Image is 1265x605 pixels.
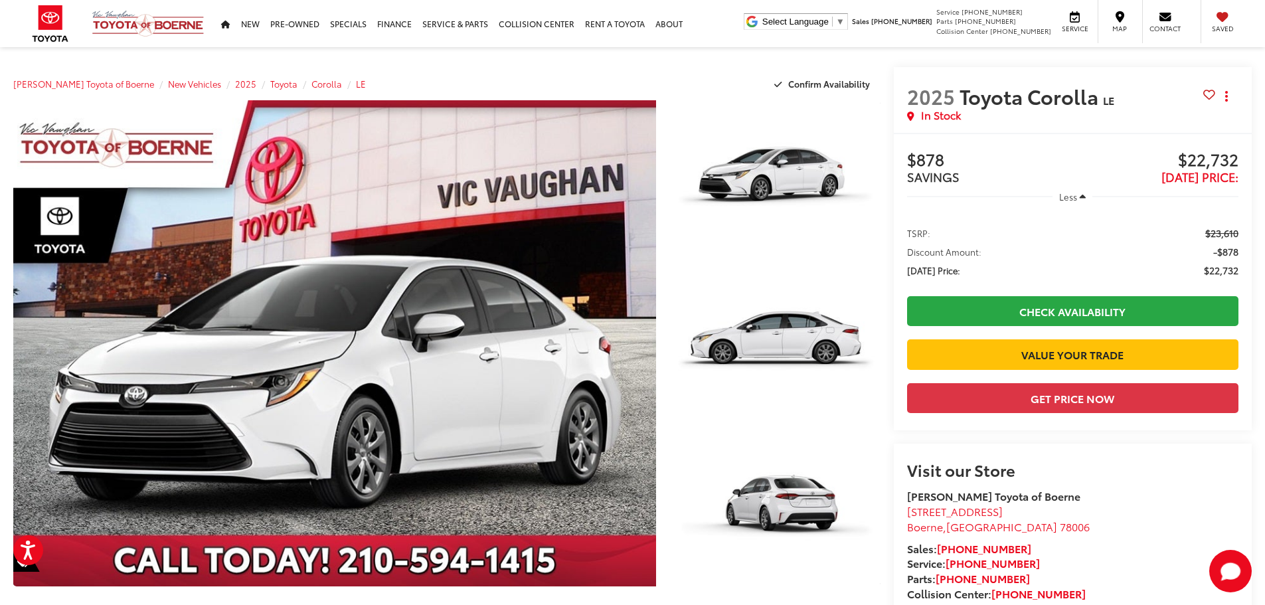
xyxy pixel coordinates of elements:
[1059,191,1077,203] span: Less
[907,383,1238,413] button: Get Price Now
[907,570,1030,586] strong: Parts:
[936,570,1030,586] a: [PHONE_NUMBER]
[921,108,961,123] span: In Stock
[907,488,1080,503] strong: [PERSON_NAME] Toyota of Boerne
[852,16,869,26] span: Sales
[1205,226,1238,240] span: $23,610
[907,555,1040,570] strong: Service:
[936,16,953,26] span: Parts
[788,78,870,90] span: Confirm Availability
[1060,24,1090,33] span: Service
[671,430,881,587] a: Expand Photo 3
[990,26,1051,36] span: [PHONE_NUMBER]
[907,586,1086,601] strong: Collision Center:
[356,78,366,90] a: LE
[962,7,1023,17] span: [PHONE_NUMBER]
[762,17,845,27] a: Select Language​
[762,17,829,27] span: Select Language
[907,541,1031,556] strong: Sales:
[936,26,988,36] span: Collision Center
[13,551,40,572] span: Special
[270,78,297,90] a: Toyota
[1060,519,1090,534] span: 78006
[1204,264,1238,277] span: $22,732
[960,82,1103,110] span: Toyota Corolla
[671,265,881,422] a: Expand Photo 2
[1103,92,1114,108] span: LE
[767,72,881,96] button: Confirm Availability
[1208,24,1237,33] span: Saved
[871,16,932,26] span: [PHONE_NUMBER]
[907,168,960,185] span: SAVINGS
[907,519,943,534] span: Boerne
[907,296,1238,326] a: Check Availability
[235,78,256,90] a: 2025
[311,78,342,90] a: Corolla
[7,98,662,589] img: 2025 Toyota Corolla LE
[946,555,1040,570] a: [PHONE_NUMBER]
[907,82,955,110] span: 2025
[1215,84,1238,108] button: Actions
[991,586,1086,601] a: [PHONE_NUMBER]
[907,151,1073,171] span: $878
[1209,550,1252,592] svg: Start Chat
[1209,550,1252,592] button: Toggle Chat Window
[1053,185,1092,209] button: Less
[668,99,882,259] img: 2025 Toyota Corolla LE
[907,503,1090,534] a: [STREET_ADDRESS] Boerne,[GEOGRAPHIC_DATA] 78006
[1161,168,1238,185] span: [DATE] Price:
[668,428,882,588] img: 2025 Toyota Corolla LE
[1213,245,1238,258] span: -$878
[92,10,205,37] img: Vic Vaughan Toyota of Boerne
[907,264,960,277] span: [DATE] Price:
[13,100,656,586] a: Expand Photo 0
[907,226,930,240] span: TSRP:
[13,78,154,90] a: [PERSON_NAME] Toyota of Boerne
[668,264,882,424] img: 2025 Toyota Corolla LE
[1225,91,1228,102] span: dropdown dots
[1149,24,1181,33] span: Contact
[836,17,845,27] span: ▼
[955,16,1016,26] span: [PHONE_NUMBER]
[946,519,1057,534] span: [GEOGRAPHIC_DATA]
[907,503,1003,519] span: [STREET_ADDRESS]
[937,541,1031,556] a: [PHONE_NUMBER]
[907,461,1238,478] h2: Visit our Store
[907,245,981,258] span: Discount Amount:
[936,7,960,17] span: Service
[1072,151,1238,171] span: $22,732
[907,519,1090,534] span: ,
[907,339,1238,369] a: Value Your Trade
[168,78,221,90] a: New Vehicles
[671,100,881,258] a: Expand Photo 1
[1105,24,1134,33] span: Map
